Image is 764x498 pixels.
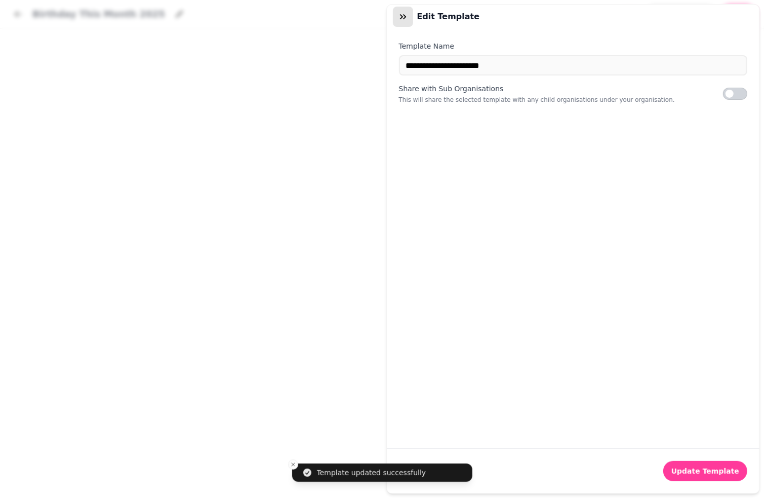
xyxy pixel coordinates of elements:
[399,41,748,51] label: Template Name
[671,468,739,475] span: Update Template
[399,96,723,104] p: This will share the selected template with any child organisations under your organisation.
[417,11,484,23] h3: Edit Template
[399,84,723,94] label: Share with Sub Organisations
[663,461,747,481] button: Update Template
